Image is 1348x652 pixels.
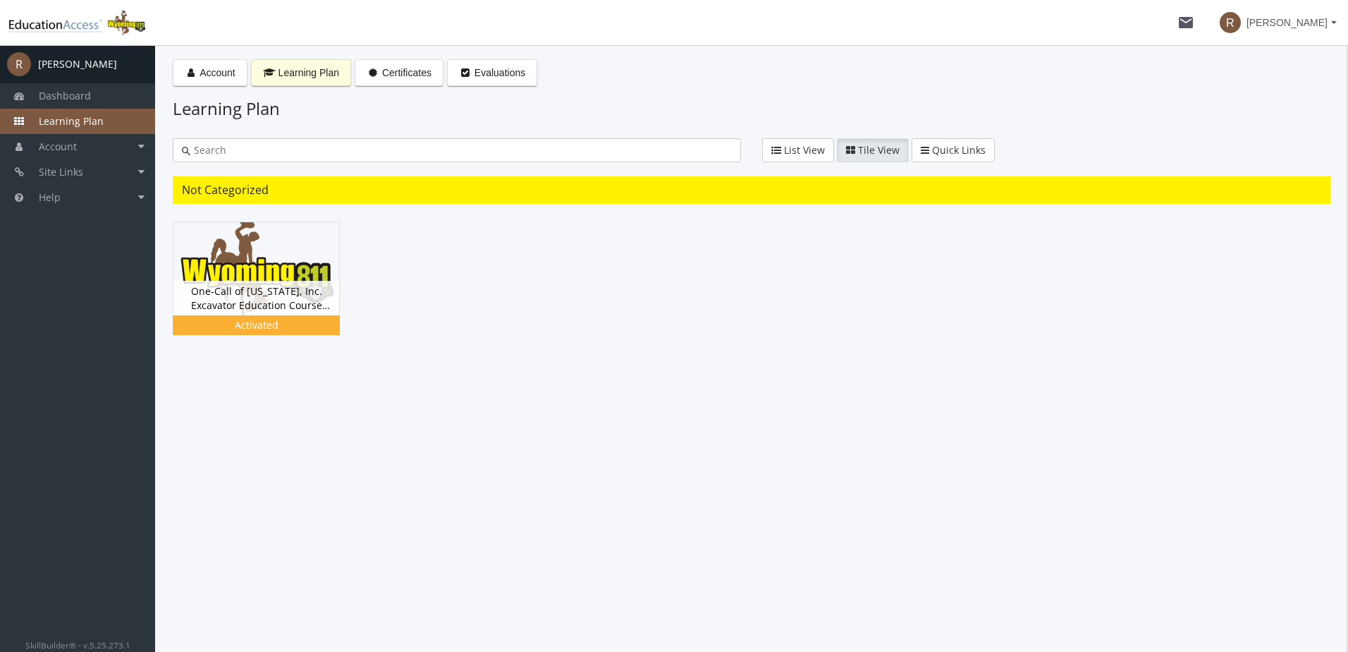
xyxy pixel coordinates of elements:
mat-icon: mail [1177,14,1194,31]
i: Account [185,68,197,78]
span: Learning Plan [39,114,104,128]
span: Not Categorized [182,182,269,198]
button: Evaluations [447,59,537,86]
span: Help [39,191,61,204]
span: Dashboard [39,89,91,102]
span: Learning Plan [278,67,339,78]
button: Learning Plan [251,59,351,86]
button: Account [173,59,247,86]
span: Tile View [858,143,900,157]
button: Certificates [355,59,443,86]
span: Certificates [382,67,431,78]
span: [PERSON_NAME] [1246,10,1328,35]
span: Evaluations [474,67,525,78]
span: R [7,52,31,76]
div: One-Call of [US_STATE], Inc. Excavator Education Course Version 5.0 [173,281,339,315]
i: Evaluations [459,68,472,78]
span: Account [39,140,77,153]
div: [PERSON_NAME] [38,57,117,71]
div: One-Call of [US_STATE], Inc. Excavator Education Course Version 5.0 [173,222,361,356]
span: R [1220,12,1241,33]
small: SkillBuilder® - v.5.25.273.1 [25,639,130,651]
span: Site Links [39,165,83,179]
span: List View [784,143,825,157]
span: Account [200,67,235,78]
div: Activated [176,318,337,332]
input: Search [190,143,732,157]
h1: Learning Plan [173,97,1330,121]
span: Quick Links [932,143,986,157]
i: Certificates [367,68,379,78]
i: Learning Plan [263,68,276,78]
